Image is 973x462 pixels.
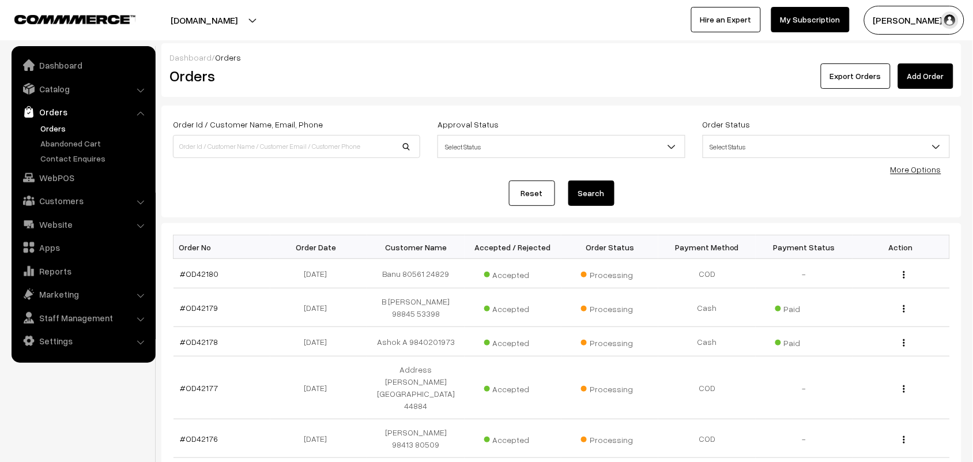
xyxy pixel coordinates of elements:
td: B [PERSON_NAME] 98845 53398 [367,288,464,327]
img: COMMMERCE [14,15,135,24]
span: Accepted [484,266,542,281]
span: Processing [581,431,639,446]
label: Approval Status [438,118,499,130]
span: Accepted [484,431,542,446]
span: Processing [581,300,639,315]
td: Ashok A 9840201973 [367,327,464,356]
a: Orders [37,122,152,134]
a: #OD42179 [180,303,218,313]
a: #OD42178 [180,337,218,347]
a: Catalog [14,78,152,99]
th: Order Status [561,235,658,259]
td: [PERSON_NAME] 98413 80509 [367,419,464,458]
td: - [756,259,853,288]
a: Abandoned Cart [37,137,152,149]
a: My Subscription [771,7,850,32]
button: [PERSON_NAME] s… [864,6,964,35]
td: COD [658,419,755,458]
td: [DATE] [270,259,367,288]
span: Select Status [703,135,950,158]
img: Menu [903,385,905,393]
h2: Orders [169,67,419,85]
a: Reports [14,261,152,281]
span: Accepted [484,300,542,315]
a: Customers [14,190,152,211]
img: Menu [903,339,905,347]
a: Marketing [14,284,152,305]
a: #OD42180 [180,269,219,279]
a: #OD42177 [180,383,218,393]
a: Orders [14,102,152,122]
button: Export Orders [821,63,891,89]
th: Order Date [270,235,367,259]
span: Orders [215,52,241,62]
a: Settings [14,330,152,351]
a: Contact Enquires [37,152,152,164]
td: Address [PERSON_NAME][GEOGRAPHIC_DATA] 44884 [367,356,464,419]
td: COD [658,356,755,419]
span: Select Status [703,137,949,157]
a: WebPOS [14,167,152,188]
td: [DATE] [270,327,367,356]
a: Website [14,214,152,235]
th: Accepted / Rejected [465,235,561,259]
a: Add Order [898,63,953,89]
th: Payment Status [756,235,853,259]
td: - [756,419,853,458]
label: Order Status [703,118,751,130]
span: Paid [775,300,833,315]
a: Dashboard [14,55,152,76]
img: Menu [903,305,905,313]
a: Staff Management [14,307,152,328]
th: Payment Method [658,235,755,259]
img: user [941,12,959,29]
span: Processing [581,266,639,281]
span: Select Status [438,137,684,157]
td: COD [658,259,755,288]
span: Processing [581,334,639,349]
td: [DATE] [270,288,367,327]
span: Select Status [438,135,685,158]
label: Order Id / Customer Name, Email, Phone [173,118,323,130]
a: More Options [891,164,941,174]
a: Hire an Expert [691,7,761,32]
span: Paid [775,334,833,349]
td: - [756,356,853,419]
div: / [169,51,953,63]
a: Apps [14,237,152,258]
button: [DOMAIN_NAME] [130,6,278,35]
a: Reset [509,181,555,206]
span: Accepted [484,334,542,349]
a: COMMMERCE [14,12,115,25]
td: Banu 80561 24829 [367,259,464,288]
a: #OD42176 [180,434,218,444]
a: Dashboard [169,52,212,62]
th: Order No [174,235,270,259]
td: Cash [658,288,755,327]
img: Menu [903,271,905,279]
td: [DATE] [270,419,367,458]
button: Search [568,181,614,206]
th: Action [853,235,949,259]
td: [DATE] [270,356,367,419]
td: Cash [658,327,755,356]
img: Menu [903,436,905,444]
span: Accepted [484,380,542,395]
th: Customer Name [367,235,464,259]
input: Order Id / Customer Name / Customer Email / Customer Phone [173,135,420,158]
span: Processing [581,380,639,395]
